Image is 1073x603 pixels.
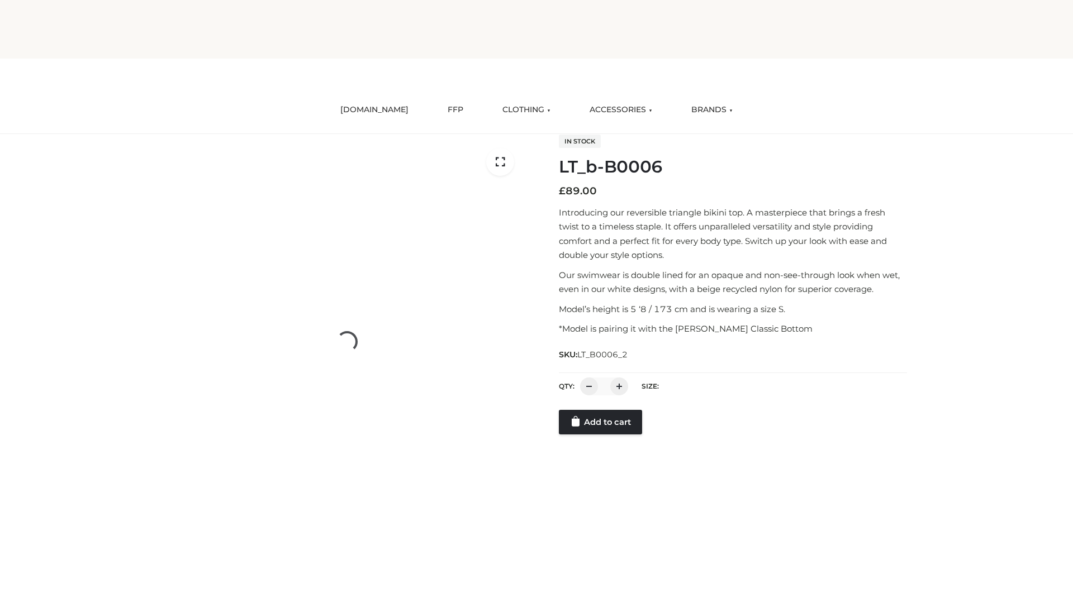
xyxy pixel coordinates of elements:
a: ACCESSORIES [581,98,661,122]
a: FFP [439,98,472,122]
p: *Model is pairing it with the [PERSON_NAME] Classic Bottom [559,322,907,336]
span: SKU: [559,348,629,361]
a: CLOTHING [494,98,559,122]
label: QTY: [559,382,575,390]
p: Introducing our reversible triangle bikini top. A masterpiece that brings a fresh twist to a time... [559,205,907,262]
label: Size: [642,382,659,390]
a: [DOMAIN_NAME] [332,98,417,122]
span: £ [559,185,566,197]
a: Add to cart [559,410,642,434]
span: LT_B0006_2 [577,350,628,360]
p: Our swimwear is double lined for an opaque and non-see-through look when wet, even in our white d... [559,268,907,296]
a: BRANDS [683,98,741,122]
span: In stock [559,135,601,148]
bdi: 89.00 [559,185,597,197]
h1: LT_b-B0006 [559,157,907,177]
p: Model’s height is 5 ‘8 / 173 cm and is wearing a size S. [559,302,907,317]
